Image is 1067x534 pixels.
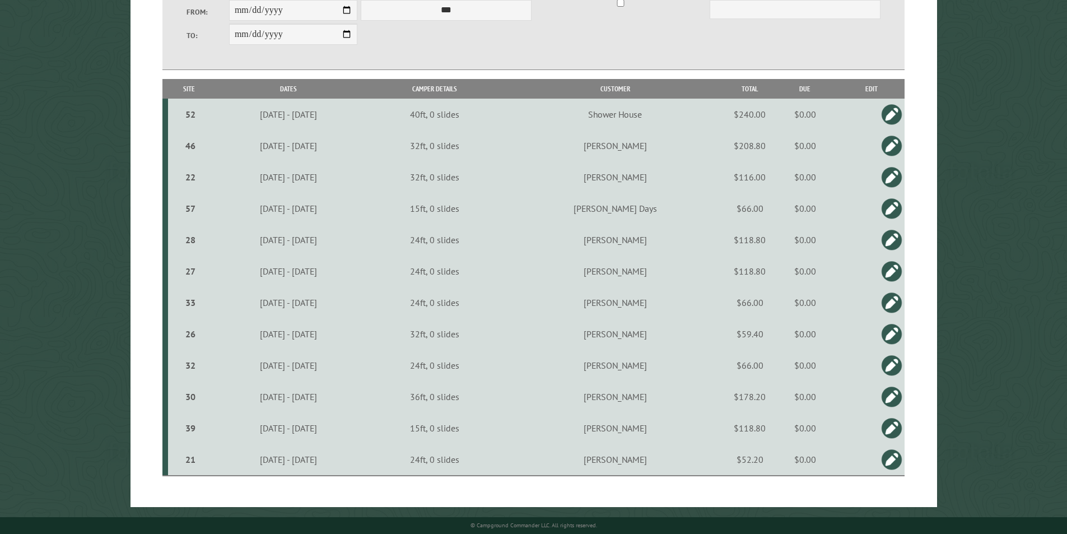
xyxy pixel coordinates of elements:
td: [PERSON_NAME] [503,130,728,161]
div: [DATE] - [DATE] [212,203,365,214]
th: Site [168,79,210,99]
div: 26 [173,328,208,340]
td: 24ft, 0 slides [366,350,502,381]
td: [PERSON_NAME] [503,287,728,318]
td: [PERSON_NAME] [503,444,728,476]
div: 27 [173,266,208,277]
div: 46 [173,140,208,151]
div: 33 [173,297,208,308]
th: Dates [210,79,367,99]
td: $52.20 [728,444,772,476]
label: From: [187,7,229,17]
div: [DATE] - [DATE] [212,422,365,434]
td: $0.00 [772,99,838,130]
td: 15ft, 0 slides [366,412,502,444]
div: [DATE] - [DATE] [212,328,365,340]
td: [PERSON_NAME] [503,381,728,412]
div: 21 [173,454,208,465]
div: 22 [173,171,208,183]
label: To: [187,30,229,41]
div: [DATE] - [DATE] [212,171,365,183]
div: 57 [173,203,208,214]
small: © Campground Commander LLC. All rights reserved. [470,522,597,529]
div: [DATE] - [DATE] [212,391,365,402]
td: 36ft, 0 slides [366,381,502,412]
td: $178.20 [728,381,772,412]
td: 40ft, 0 slides [366,99,502,130]
td: 32ft, 0 slides [366,161,502,193]
div: [DATE] - [DATE] [212,454,365,465]
div: [DATE] - [DATE] [212,266,365,277]
div: [DATE] - [DATE] [212,109,365,120]
td: [PERSON_NAME] [503,412,728,444]
td: 32ft, 0 slides [366,318,502,350]
th: Customer [503,79,728,99]
td: $0.00 [772,193,838,224]
td: $118.80 [728,224,772,256]
div: 39 [173,422,208,434]
td: $0.00 [772,256,838,287]
td: [PERSON_NAME] [503,161,728,193]
td: $118.80 [728,256,772,287]
td: [PERSON_NAME] [503,256,728,287]
div: 52 [173,109,208,120]
td: $0.00 [772,318,838,350]
td: $0.00 [772,444,838,476]
td: [PERSON_NAME] [503,350,728,381]
div: 32 [173,360,208,371]
td: 32ft, 0 slides [366,130,502,161]
td: $66.00 [728,350,772,381]
td: $0.00 [772,130,838,161]
td: $0.00 [772,381,838,412]
td: $66.00 [728,287,772,318]
div: 28 [173,234,208,245]
td: [PERSON_NAME] [503,224,728,256]
td: $118.80 [728,412,772,444]
td: $59.40 [728,318,772,350]
td: Shower House [503,99,728,130]
td: $0.00 [772,412,838,444]
div: [DATE] - [DATE] [212,140,365,151]
div: [DATE] - [DATE] [212,360,365,371]
td: $0.00 [772,161,838,193]
th: Edit [838,79,905,99]
td: $0.00 [772,350,838,381]
td: [PERSON_NAME] [503,318,728,350]
th: Due [772,79,838,99]
td: $66.00 [728,193,772,224]
td: 15ft, 0 slides [366,193,502,224]
td: [PERSON_NAME] Days [503,193,728,224]
td: $208.80 [728,130,772,161]
td: 24ft, 0 slides [366,287,502,318]
div: [DATE] - [DATE] [212,234,365,245]
td: $240.00 [728,99,772,130]
td: 24ft, 0 slides [366,444,502,476]
td: $116.00 [728,161,772,193]
div: [DATE] - [DATE] [212,297,365,308]
th: Camper Details [366,79,502,99]
td: $0.00 [772,287,838,318]
td: $0.00 [772,224,838,256]
th: Total [728,79,772,99]
div: 30 [173,391,208,402]
td: 24ft, 0 slides [366,256,502,287]
td: 24ft, 0 slides [366,224,502,256]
